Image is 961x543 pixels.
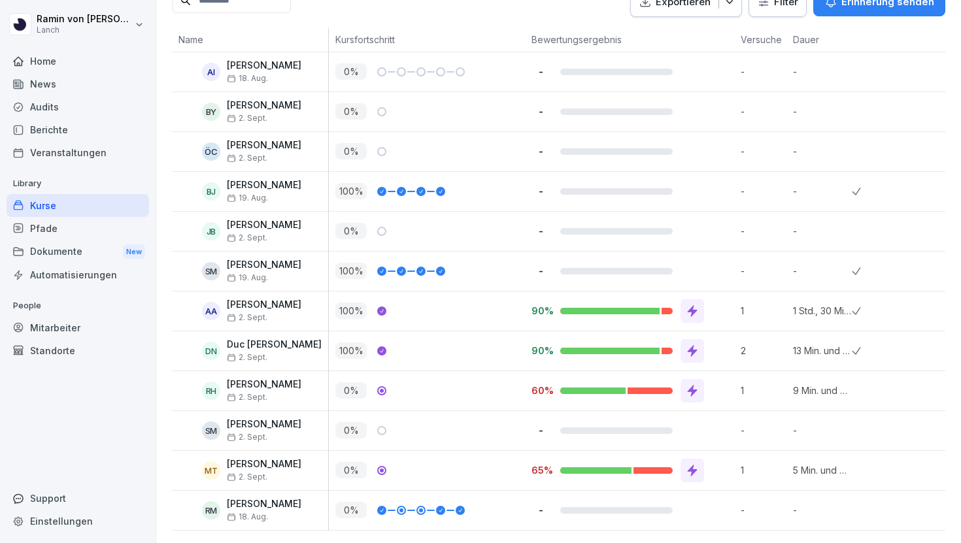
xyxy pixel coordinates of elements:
div: DN [202,342,220,360]
span: 2. Sept. [227,233,267,242]
p: - [531,145,550,157]
div: Support [7,487,149,510]
p: Duc [PERSON_NAME] [227,339,322,350]
p: [PERSON_NAME] [227,220,301,231]
p: - [741,224,786,238]
p: - [793,144,852,158]
p: 13 Min. und 59 Sek. [793,344,852,357]
div: JB [202,222,220,240]
p: 2 [741,344,786,357]
div: BJ [202,182,220,201]
p: 1 Std., 30 Min. und 46 Sek. [793,304,852,318]
p: [PERSON_NAME] [227,180,301,191]
p: [PERSON_NAME] [227,299,301,310]
span: 2. Sept. [227,472,267,482]
div: Automatisierungen [7,263,149,286]
p: Kursfortschritt [335,33,518,46]
p: 1 [741,463,786,477]
p: Ramin von [PERSON_NAME] [37,14,132,25]
p: - [531,65,550,78]
p: - [531,225,550,237]
p: 0 % [335,103,367,120]
p: - [741,144,786,158]
p: - [793,264,852,278]
p: - [531,424,550,436]
p: Name [178,33,322,46]
span: 2. Sept. [227,433,267,442]
p: 1 [741,384,786,397]
a: Kurse [7,194,149,217]
div: Dokumente [7,240,149,264]
p: - [741,503,786,517]
p: - [741,264,786,278]
span: 18. Aug. [227,512,268,521]
div: Einstellungen [7,510,149,533]
div: RM [202,501,220,519]
p: - [531,265,550,277]
p: [PERSON_NAME] [227,259,301,271]
p: [PERSON_NAME] [227,499,301,510]
p: 65% [531,464,550,476]
p: 0 % [335,462,367,478]
span: 18. Aug. [227,74,268,83]
div: BY [202,103,220,121]
a: News [7,73,149,95]
p: 5 Min. und 45 Sek. [793,463,852,477]
p: [PERSON_NAME] [227,459,301,470]
p: Dauer [793,33,845,46]
div: MT [202,461,220,480]
p: [PERSON_NAME] [227,419,301,430]
p: 90% [531,304,550,317]
p: [PERSON_NAME] [227,60,301,71]
p: [PERSON_NAME] [227,140,301,151]
p: 9 Min. und 51 Sek. [793,384,852,397]
p: [PERSON_NAME] [227,379,301,390]
p: 100 % [335,263,367,279]
span: 19. Aug. [227,273,268,282]
div: ÖC [202,142,220,161]
p: Library [7,173,149,194]
p: 90% [531,344,550,357]
p: - [741,423,786,437]
p: - [793,423,852,437]
p: Lanch [37,25,132,35]
p: Bewertungsergebnis [531,33,728,46]
p: 100 % [335,342,367,359]
a: Veranstaltungen [7,141,149,164]
span: 2. Sept. [227,154,267,163]
a: Pfade [7,217,149,240]
p: 0 % [335,63,367,80]
a: Audits [7,95,149,118]
p: - [793,503,852,517]
span: 19. Aug. [227,193,268,203]
span: 2. Sept. [227,393,267,402]
p: - [741,65,786,78]
span: 2. Sept. [227,114,267,123]
a: Standorte [7,339,149,362]
p: 100 % [335,183,367,199]
div: RH [202,382,220,400]
p: - [793,224,852,238]
p: Versuche [741,33,780,46]
a: Home [7,50,149,73]
p: - [531,504,550,516]
a: Mitarbeiter [7,316,149,339]
a: Berichte [7,118,149,141]
p: 1 [741,304,786,318]
p: People [7,295,149,316]
p: - [793,105,852,118]
div: SM [202,262,220,280]
p: - [793,65,852,78]
div: SM [202,421,220,440]
span: 2. Sept. [227,313,267,322]
p: [PERSON_NAME] [227,100,301,111]
div: AI [202,63,220,81]
p: 0 % [335,422,367,438]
